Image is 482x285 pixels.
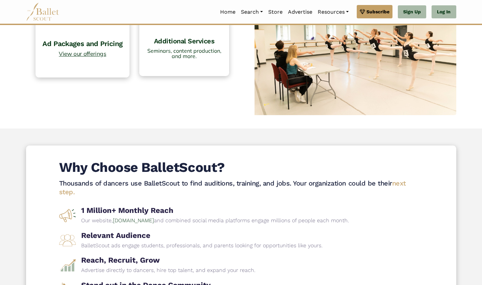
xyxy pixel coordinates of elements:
h4: Ad Packages and Pricing [39,39,126,48]
span: next step. [59,179,406,196]
a: [DOMAIN_NAME] [113,217,154,224]
span: Seminars, content production, and more. [143,48,225,59]
a: Ad Packages and Pricing View our offerings [36,18,130,77]
h4: Additional Services [143,37,225,45]
p: Advertise directly to dancers, hire top talent, and expand your reach. [81,266,256,275]
a: Log In [432,5,456,19]
b: 1 Million+ Monthly Reach [81,204,349,216]
h4: Thousands of dancers use BalletScout to find auditions, training, and jobs. Your organization cou... [59,179,423,196]
img: gem.svg [360,8,365,15]
b: Relevant Audience [81,229,323,241]
a: Store [266,5,285,19]
h4: Why Choose BalletScout? [59,146,423,176]
a: Advertise [285,5,315,19]
a: Additional Services Seminars, content production, and more. [139,19,229,76]
span: View our offerings [39,51,126,56]
a: Home [217,5,238,19]
p: BalletScout ads engage students, professionals, and parents looking for opportunities like yours. [81,241,323,250]
a: Subscribe [357,5,392,18]
b: Reach, Recruit, Grow [81,254,256,266]
p: Our website, and combined social media platforms engage millions of people each month. [81,216,349,225]
span: Subscribe [366,8,389,15]
a: Sign Up [398,5,426,19]
a: Search [238,5,266,19]
a: Resources [315,5,351,19]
